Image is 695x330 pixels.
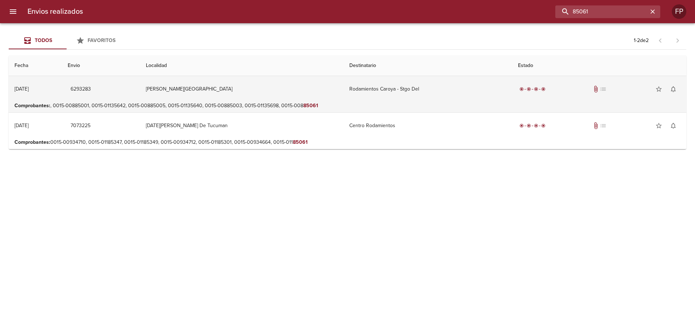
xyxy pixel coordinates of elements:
input: buscar [555,5,648,18]
div: Tabs Envios [9,32,125,49]
span: notifications_none [670,85,677,93]
em: 85061 [303,103,318,109]
span: star_border [655,122,662,129]
th: Fecha [9,55,62,76]
span: radio_button_checked [534,87,538,91]
span: radio_button_checked [541,124,546,128]
div: Entregado [518,122,547,129]
button: Agregar a favoritos [652,82,666,96]
span: No tiene pedido asociado [599,85,607,93]
b: Comprobantes : [14,139,50,145]
div: Abrir información de usuario [672,4,686,19]
span: radio_button_checked [527,87,531,91]
th: Envio [62,55,140,76]
div: FP [672,4,686,19]
td: Rodamientos Caroya - Stgo Del [344,76,512,102]
th: Destinatario [344,55,512,76]
span: radio_button_checked [519,124,524,128]
button: menu [4,3,22,20]
div: [DATE] [14,122,29,129]
span: radio_button_checked [519,87,524,91]
span: radio_button_checked [534,124,538,128]
th: Estado [512,55,686,76]
td: Centro Rodamientos [344,113,512,139]
span: notifications_none [670,122,677,129]
span: Todos [35,37,52,43]
p: , 0015-00885001, 0015-01135642, 0015-00885005, 0015-01135640, 0015-00885003, 0015-01135698, 0015-008 [14,102,681,109]
button: Activar notificaciones [666,118,681,133]
div: Entregado [518,85,547,93]
th: Localidad [140,55,344,76]
span: No tiene pedido asociado [599,122,607,129]
h6: Envios realizados [28,6,83,17]
em: 85061 [293,139,308,145]
td: [PERSON_NAME][GEOGRAPHIC_DATA] [140,76,344,102]
span: radio_button_checked [527,124,531,128]
button: 6293283 [68,83,94,96]
table: Tabla de envíos del cliente [9,55,686,149]
span: Favoritos [88,37,115,43]
button: 7073225 [68,119,93,133]
td: [DATE][PERSON_NAME] De Tucuman [140,113,344,139]
span: radio_button_checked [541,87,546,91]
b: Comprobantes : [14,103,50,109]
span: Pagina anterior [652,37,669,44]
span: star_border [655,85,662,93]
p: 0015-00934710, 0015-01185347, 0015-01185349, 0015-00934712, 0015-01185301, 0015-00934664, 0015-011 [14,139,681,146]
span: 7073225 [71,121,90,130]
button: Agregar a favoritos [652,118,666,133]
p: 1 - 2 de 2 [634,37,649,44]
span: 6293283 [71,85,91,94]
span: Tiene documentos adjuntos [592,85,599,93]
span: Pagina siguiente [669,32,686,49]
div: [DATE] [14,86,29,92]
button: Activar notificaciones [666,82,681,96]
span: Tiene documentos adjuntos [592,122,599,129]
